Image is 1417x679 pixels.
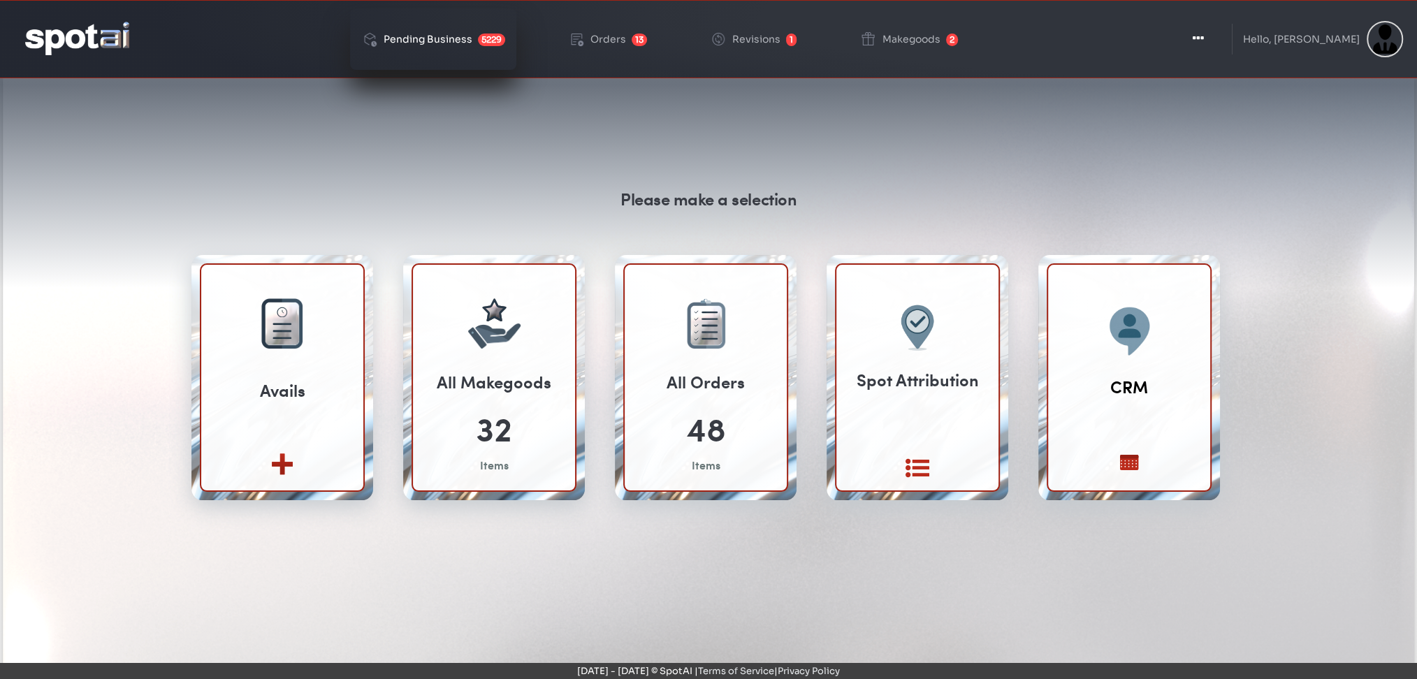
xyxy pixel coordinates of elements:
[836,367,998,392] div: Spot Attribution
[478,34,505,46] span: 5229
[888,298,947,357] img: spot-attribution.png
[568,31,585,48] img: order-play.png
[698,665,774,677] a: Terms of Service
[350,8,516,70] a: Pending Business 5229
[437,370,551,394] div: All Makegoods
[245,488,320,504] div: Create new
[866,467,968,503] a: Google vs Post Logs
[946,34,958,46] span: 2
[261,298,303,349] img: group-27.png
[866,487,968,503] div: Google vs Post Logs
[590,34,626,44] div: Orders
[699,8,808,70] a: Revisions 1
[1096,298,1163,365] img: CRM-V4.png
[476,404,512,452] div: 32
[732,34,780,44] div: Revisions
[706,298,711,304] img: vector-36.svg
[694,337,699,341] img: vector-42.svg
[361,31,378,48] img: deployed-code-history.png
[632,34,647,46] span: 13
[620,187,797,211] div: Please make a selection
[1243,34,1360,44] div: Hello, [PERSON_NAME]
[277,307,287,317] img: group-29.png
[694,317,699,321] img: vector-39.svg
[201,378,363,402] div: Avails
[848,8,969,70] a: Makegoods 2
[694,330,699,334] img: vector-41.svg
[702,311,718,339] img: group-32.png
[1091,435,1167,490] img: my_calendar_icon_BA2B1B_centered_bigger.svg
[245,477,320,504] a: Create new
[412,263,576,492] a: All Makegoods 32 Items
[245,432,320,486] img: create-new-2.svg
[667,370,745,394] div: All Orders
[480,457,509,473] div: Items
[687,302,725,349] img: group-31.png
[25,22,129,54] img: logo-reversed.png
[700,298,706,304] img: vector-37.svg
[686,404,726,452] div: 48
[692,457,720,473] div: Items
[1091,481,1167,507] a: My Calendar
[557,8,658,70] a: Orders 13
[1367,21,1403,57] img: Sterling Cooper & Partners
[882,34,940,44] div: Makegoods
[694,310,699,314] img: vector-38.svg
[778,665,840,677] a: Privacy Policy
[1232,24,1233,54] img: line-1.svg
[471,331,474,334] img: vector-34.svg
[623,263,788,492] a: All Orders 48 Items
[384,34,472,44] div: Pending Business
[1110,374,1148,399] a: CRM
[786,34,797,46] span: 1
[710,31,727,48] img: change-circle.png
[272,323,291,339] img: group-28.png
[694,323,699,327] img: vector-40.svg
